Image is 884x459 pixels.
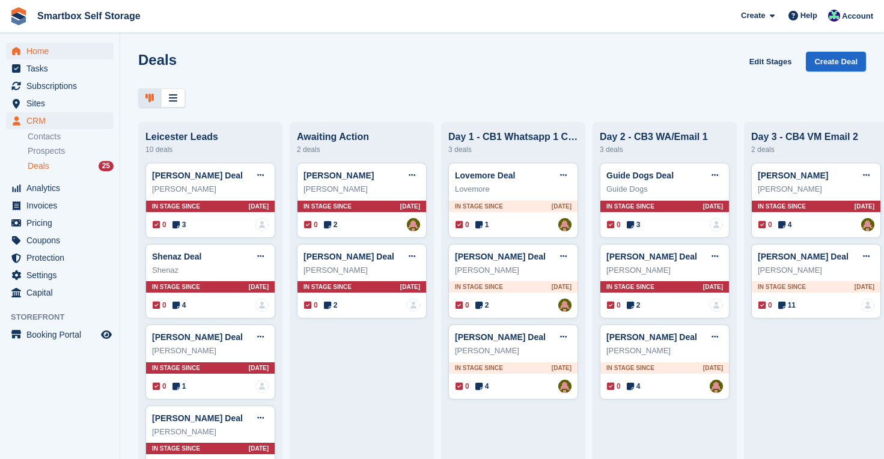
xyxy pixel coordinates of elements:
[828,10,840,22] img: Roger Canham
[6,180,114,196] a: menu
[152,345,269,357] div: [PERSON_NAME]
[152,202,200,211] span: In stage since
[152,252,201,261] a: Shenaz Deal
[758,202,806,211] span: In stage since
[249,363,269,372] span: [DATE]
[145,142,275,157] div: 10 deals
[303,171,374,180] a: [PERSON_NAME]
[28,160,114,172] a: Deals 25
[606,202,654,211] span: In stage since
[751,142,881,157] div: 2 deals
[456,219,469,230] span: 0
[600,132,730,142] div: Day 2 - CB3 WA/Email 1
[6,78,114,94] a: menu
[455,171,515,180] a: Lovemore Deal
[400,282,420,291] span: [DATE]
[703,282,723,291] span: [DATE]
[455,252,546,261] a: [PERSON_NAME] Deal
[806,52,866,71] a: Create Deal
[861,218,874,231] img: Alex Selenitsas
[26,326,99,343] span: Booking Portal
[28,145,65,157] span: Prospects
[152,413,243,423] a: [PERSON_NAME] Deal
[448,132,578,142] div: Day 1 - CB1 Whatsapp 1 CB2
[455,363,503,372] span: In stage since
[455,264,572,276] div: [PERSON_NAME]
[758,300,772,311] span: 0
[800,10,817,22] span: Help
[6,197,114,214] a: menu
[99,327,114,342] a: Preview store
[710,299,723,312] img: deal-assignee-blank
[456,381,469,392] span: 0
[10,7,28,25] img: stora-icon-8386f47178a22dfd0bd8f6a31ec36ba5ce8667c1dd55bd0f319d3a0aa187defe.svg
[627,219,641,230] span: 3
[32,6,145,26] a: Smartbox Self Storage
[606,345,723,357] div: [PERSON_NAME]
[758,171,828,180] a: [PERSON_NAME]
[152,363,200,372] span: In stage since
[606,264,723,276] div: [PERSON_NAME]
[758,183,874,195] div: [PERSON_NAME]
[710,218,723,231] img: deal-assignee-blank
[303,202,352,211] span: In stage since
[606,363,654,372] span: In stage since
[6,95,114,112] a: menu
[6,112,114,129] a: menu
[172,300,186,311] span: 4
[152,183,269,195] div: [PERSON_NAME]
[455,345,572,357] div: [PERSON_NAME]
[606,171,674,180] a: Guide Dogs Deal
[552,363,572,372] span: [DATE]
[28,145,114,157] a: Prospects
[455,183,572,195] div: Lovemore
[26,78,99,94] span: Subscriptions
[324,219,338,230] span: 2
[6,267,114,284] a: menu
[255,299,269,312] img: deal-assignee-blank
[448,142,578,157] div: 3 deals
[297,142,427,157] div: 2 deals
[710,380,723,393] img: Alex Selenitsas
[606,282,654,291] span: In stage since
[456,300,469,311] span: 0
[303,264,420,276] div: [PERSON_NAME]
[6,43,114,59] a: menu
[172,381,186,392] span: 1
[558,380,572,393] img: Alex Selenitsas
[255,218,269,231] img: deal-assignee-blank
[407,299,420,312] img: deal-assignee-blank
[6,60,114,77] a: menu
[6,326,114,343] a: menu
[600,142,730,157] div: 3 deals
[153,219,166,230] span: 0
[407,218,420,231] img: Alex Selenitsas
[703,202,723,211] span: [DATE]
[324,300,338,311] span: 2
[758,219,772,230] span: 0
[455,282,503,291] span: In stage since
[255,380,269,393] a: deal-assignee-blank
[455,332,546,342] a: [PERSON_NAME] Deal
[28,131,114,142] a: Contacts
[26,180,99,196] span: Analytics
[26,43,99,59] span: Home
[475,219,489,230] span: 1
[751,132,881,142] div: Day 3 - CB4 VM Email 2
[855,282,874,291] span: [DATE]
[455,202,503,211] span: In stage since
[26,197,99,214] span: Invoices
[558,218,572,231] img: Alex Selenitsas
[627,300,641,311] span: 2
[26,60,99,77] span: Tasks
[303,183,420,195] div: [PERSON_NAME]
[26,214,99,231] span: Pricing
